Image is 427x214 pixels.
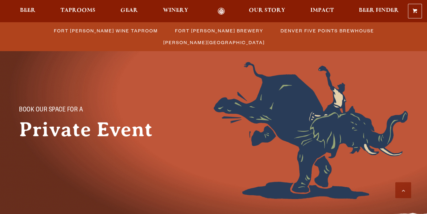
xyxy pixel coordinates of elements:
[159,8,192,15] a: Winery
[214,62,408,199] img: Foreground404
[175,26,263,35] span: Fort [PERSON_NAME] Brewery
[163,8,188,13] span: Winery
[163,38,265,47] span: [PERSON_NAME][GEOGRAPHIC_DATA]
[395,182,411,198] a: Scroll to top
[355,8,403,15] a: Beer Finder
[19,118,171,141] h1: Private Event
[359,8,399,13] span: Beer Finder
[171,26,267,35] a: Fort [PERSON_NAME] Brewery
[20,8,36,13] span: Beer
[19,107,159,114] p: Book Our Space for a
[61,8,95,13] span: Taprooms
[249,8,285,13] span: Our Story
[245,8,289,15] a: Our Story
[210,8,233,15] a: Odell Home
[310,8,334,13] span: Impact
[116,8,142,15] a: Gear
[54,26,158,35] span: Fort [PERSON_NAME] Wine Taproom
[120,8,138,13] span: Gear
[50,26,161,35] a: Fort [PERSON_NAME] Wine Taproom
[277,26,377,35] a: Denver Five Points Brewhouse
[281,26,374,35] span: Denver Five Points Brewhouse
[56,8,100,15] a: Taprooms
[16,8,40,15] a: Beer
[306,8,338,15] a: Impact
[159,38,268,47] a: [PERSON_NAME][GEOGRAPHIC_DATA]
